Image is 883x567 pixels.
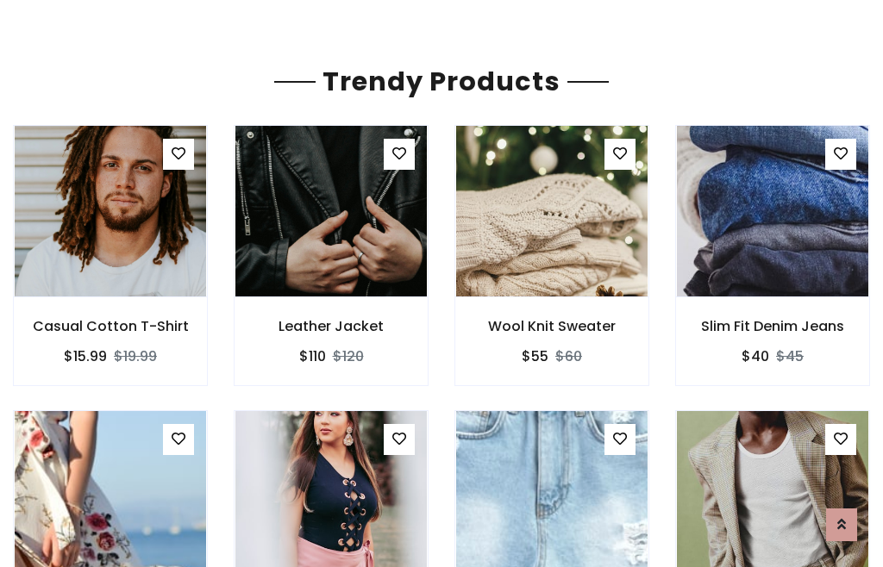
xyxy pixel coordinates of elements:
del: $60 [555,346,582,366]
h6: Leather Jacket [235,318,428,334]
h6: Wool Knit Sweater [455,318,648,334]
h6: $110 [299,348,326,364]
span: Trendy Products [316,63,567,100]
h6: $15.99 [64,348,107,364]
h6: Casual Cotton T-Shirt [14,318,207,334]
h6: $40 [742,348,769,364]
h6: $55 [522,348,548,364]
h6: Slim Fit Denim Jeans [676,318,869,334]
del: $120 [333,346,364,366]
del: $45 [776,346,804,366]
del: $19.99 [114,346,157,366]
